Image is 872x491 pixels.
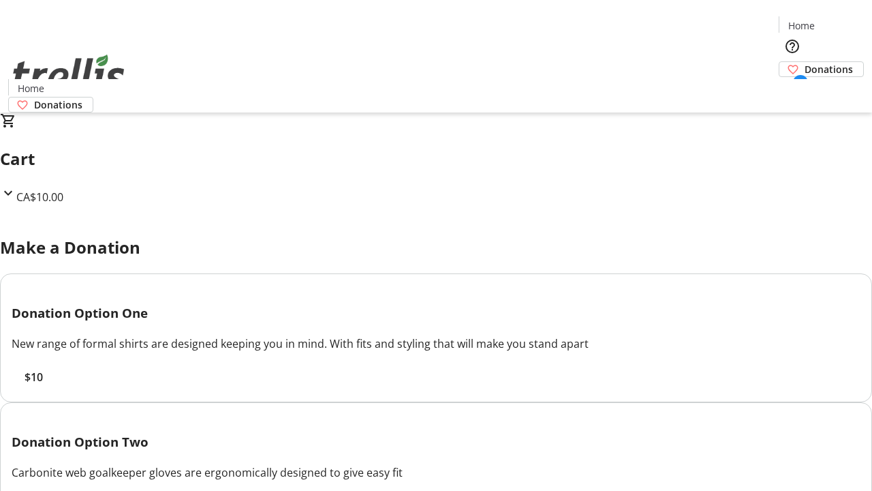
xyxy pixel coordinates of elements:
[18,81,44,95] span: Home
[8,97,93,113] a: Donations
[12,303,860,323] h3: Donation Option One
[779,33,806,60] button: Help
[12,432,860,451] h3: Donation Option Two
[805,62,853,76] span: Donations
[12,464,860,481] div: Carbonite web goalkeeper gloves are ergonomically designed to give easy fit
[788,18,815,33] span: Home
[12,369,55,385] button: $10
[779,61,864,77] a: Donations
[16,190,63,205] span: CA$10.00
[8,40,129,108] img: Orient E2E Organization 2HlHcCUPqJ's Logo
[34,98,82,112] span: Donations
[779,18,823,33] a: Home
[9,81,52,95] a: Home
[12,336,860,352] div: New range of formal shirts are designed keeping you in mind. With fits and styling that will make...
[779,77,806,104] button: Cart
[25,369,43,385] span: $10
